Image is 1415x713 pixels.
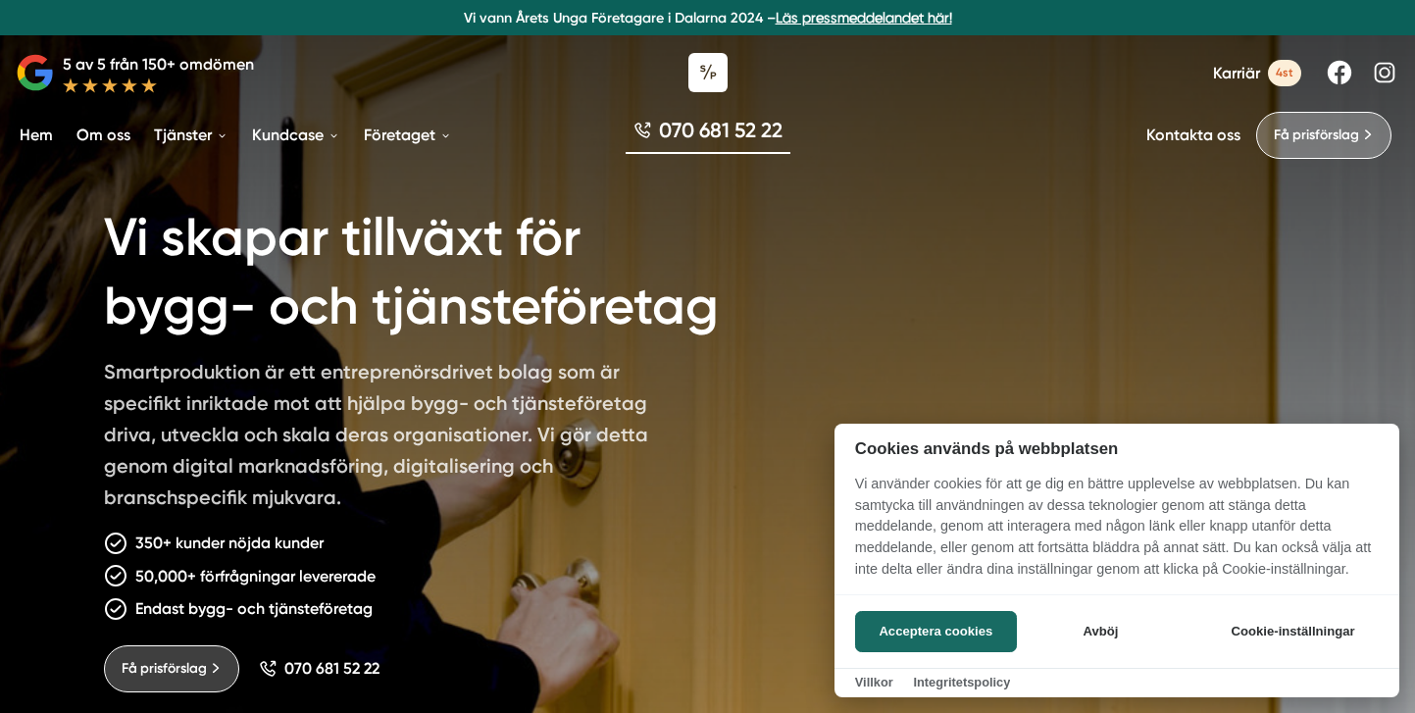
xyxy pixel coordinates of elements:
[855,675,893,689] a: Villkor
[913,675,1010,689] a: Integritetspolicy
[834,474,1399,593] p: Vi använder cookies för att ge dig en bättre upplevelse av webbplatsen. Du kan samtycka till anvä...
[1023,611,1179,652] button: Avböj
[1207,611,1379,652] button: Cookie-inställningar
[855,611,1017,652] button: Acceptera cookies
[834,439,1399,458] h2: Cookies används på webbplatsen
